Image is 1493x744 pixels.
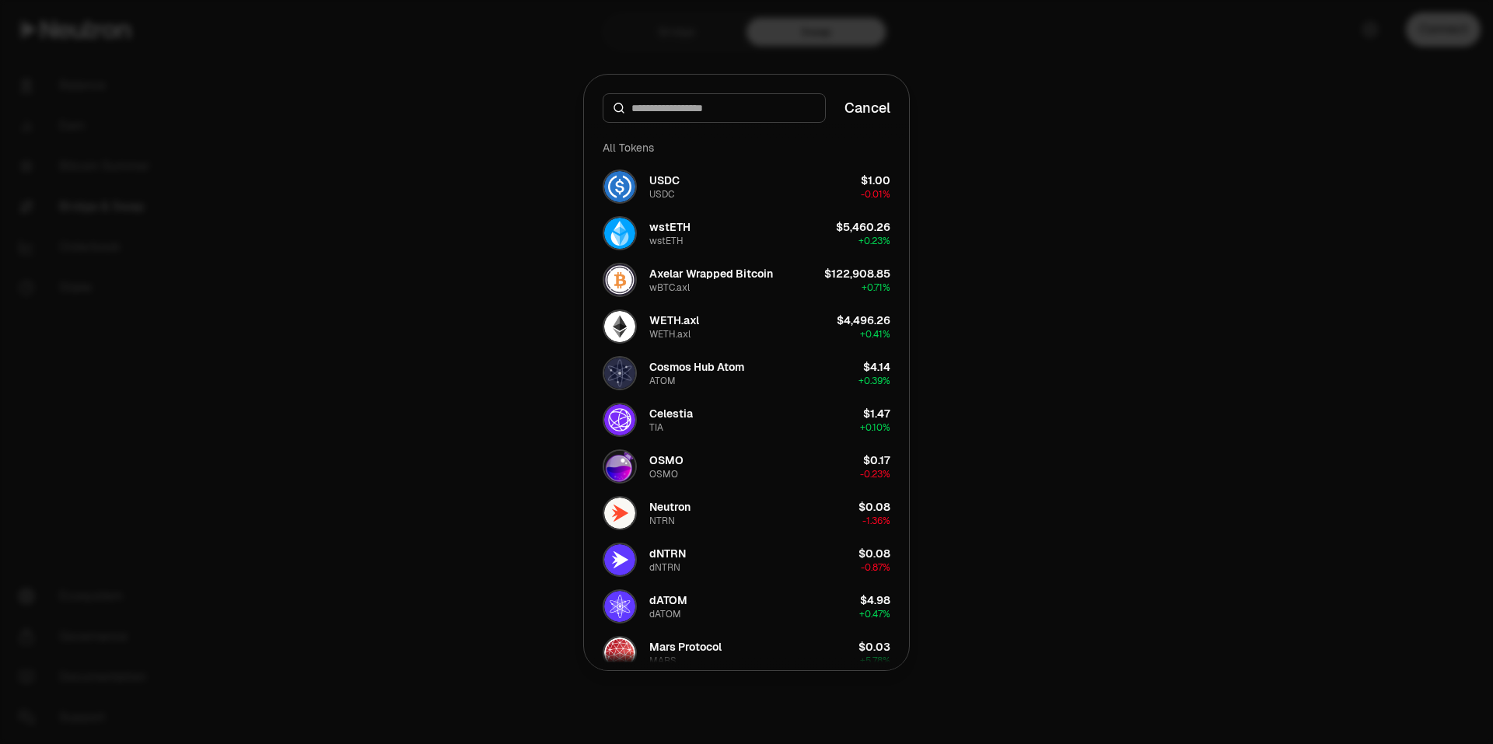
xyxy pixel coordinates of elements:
div: $0.03 [858,639,890,655]
div: $0.08 [858,546,890,561]
img: OSMO Logo [604,451,635,482]
button: WETH.axl LogoWETH.axlWETH.axl$4,496.26+0.41% [593,303,900,350]
img: ATOM Logo [604,358,635,389]
div: wstETH [649,235,684,247]
div: TIA [649,421,663,434]
img: NTRN Logo [604,498,635,529]
button: ATOM LogoCosmos Hub AtomATOM$4.14+0.39% [593,350,900,396]
div: dATOM [649,608,681,620]
img: USDC Logo [604,171,635,202]
div: OSMO [649,452,684,468]
div: $5,460.26 [836,219,890,235]
button: USDC LogoUSDCUSDC$1.00-0.01% [593,163,900,210]
div: $4.14 [863,359,890,375]
button: wstETH LogowstETHwstETH$5,460.26+0.23% [593,210,900,257]
div: dNTRN [649,561,680,574]
div: Mars Protocol [649,639,722,655]
span: + 0.41% [860,328,890,341]
img: wstETH Logo [604,218,635,249]
div: wBTC.axl [649,281,690,294]
button: dNTRN LogodNTRNdNTRN$0.08-0.87% [593,536,900,583]
div: $0.08 [858,499,890,515]
div: OSMO [649,468,678,480]
button: wBTC.axl LogoAxelar Wrapped BitcoinwBTC.axl$122,908.85+0.71% [593,257,900,303]
div: USDC [649,188,674,201]
div: $122,908.85 [824,266,890,281]
span: + 0.39% [858,375,890,387]
div: dATOM [649,592,687,608]
div: Axelar Wrapped Bitcoin [649,266,773,281]
div: $0.17 [863,452,890,468]
span: + 0.71% [862,281,890,294]
div: All Tokens [593,132,900,163]
span: + 0.47% [859,608,890,620]
div: USDC [649,173,680,188]
div: $1.00 [861,173,890,188]
img: wBTC.axl Logo [604,264,635,295]
div: Cosmos Hub Atom [649,359,744,375]
span: -0.23% [860,468,890,480]
span: + 0.10% [860,421,890,434]
button: TIA LogoCelestiaTIA$1.47+0.10% [593,396,900,443]
img: dNTRN Logo [604,544,635,575]
div: wstETH [649,219,691,235]
div: NTRN [649,515,675,527]
button: MARS LogoMars ProtocolMARS$0.03+5.78% [593,630,900,676]
button: NTRN LogoNeutronNTRN$0.08-1.36% [593,490,900,536]
div: Neutron [649,499,691,515]
div: $4,496.26 [837,313,890,328]
div: ATOM [649,375,676,387]
div: $4.98 [860,592,890,608]
img: dATOM Logo [604,591,635,622]
button: Cancel [844,97,890,119]
div: $1.47 [863,406,890,421]
img: MARS Logo [604,637,635,669]
span: + 5.78% [860,655,890,667]
div: Celestia [649,406,693,421]
button: dATOM LogodATOMdATOM$4.98+0.47% [593,583,900,630]
div: dNTRN [649,546,686,561]
span: -0.01% [861,188,890,201]
span: + 0.23% [858,235,890,247]
span: -0.87% [861,561,890,574]
div: WETH.axl [649,328,691,341]
div: WETH.axl [649,313,699,328]
div: MARS [649,655,677,667]
img: TIA Logo [604,404,635,435]
img: WETH.axl Logo [604,311,635,342]
span: -1.36% [862,515,890,527]
button: OSMO LogoOSMOOSMO$0.17-0.23% [593,443,900,490]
